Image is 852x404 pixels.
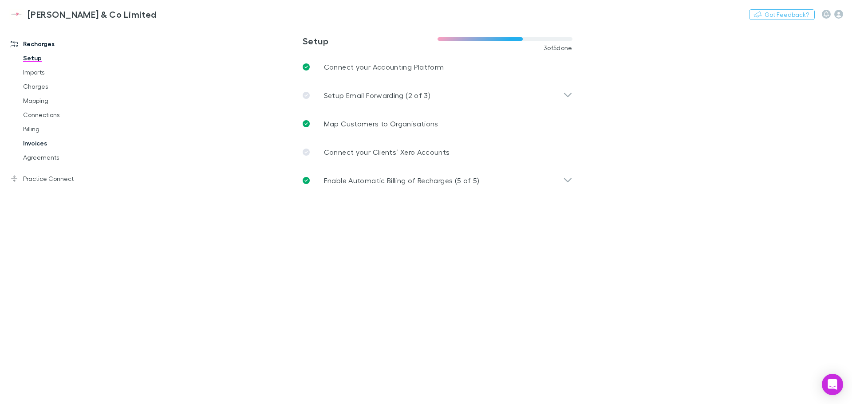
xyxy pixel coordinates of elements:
[296,53,580,81] a: Connect your Accounting Platform
[14,122,120,136] a: Billing
[324,175,480,186] p: Enable Automatic Billing of Recharges (5 of 5)
[296,81,580,110] div: Setup Email Forwarding (2 of 3)
[303,35,438,46] h3: Setup
[296,166,580,195] div: Enable Automatic Billing of Recharges (5 of 5)
[14,150,120,165] a: Agreements
[749,9,815,20] button: Got Feedback?
[14,108,120,122] a: Connections
[324,118,438,129] p: Map Customers to Organisations
[4,4,162,25] a: [PERSON_NAME] & Co Limited
[822,374,843,395] div: Open Intercom Messenger
[28,9,157,20] h3: [PERSON_NAME] & Co Limited
[324,62,444,72] p: Connect your Accounting Platform
[9,9,24,20] img: Epplett & Co Limited's Logo
[2,37,120,51] a: Recharges
[14,65,120,79] a: Imports
[14,94,120,108] a: Mapping
[296,110,580,138] a: Map Customers to Organisations
[324,147,450,157] p: Connect your Clients’ Xero Accounts
[14,51,120,65] a: Setup
[14,79,120,94] a: Charges
[544,44,572,51] span: 3 of 5 done
[2,172,120,186] a: Practice Connect
[296,138,580,166] a: Connect your Clients’ Xero Accounts
[324,90,430,101] p: Setup Email Forwarding (2 of 3)
[14,136,120,150] a: Invoices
